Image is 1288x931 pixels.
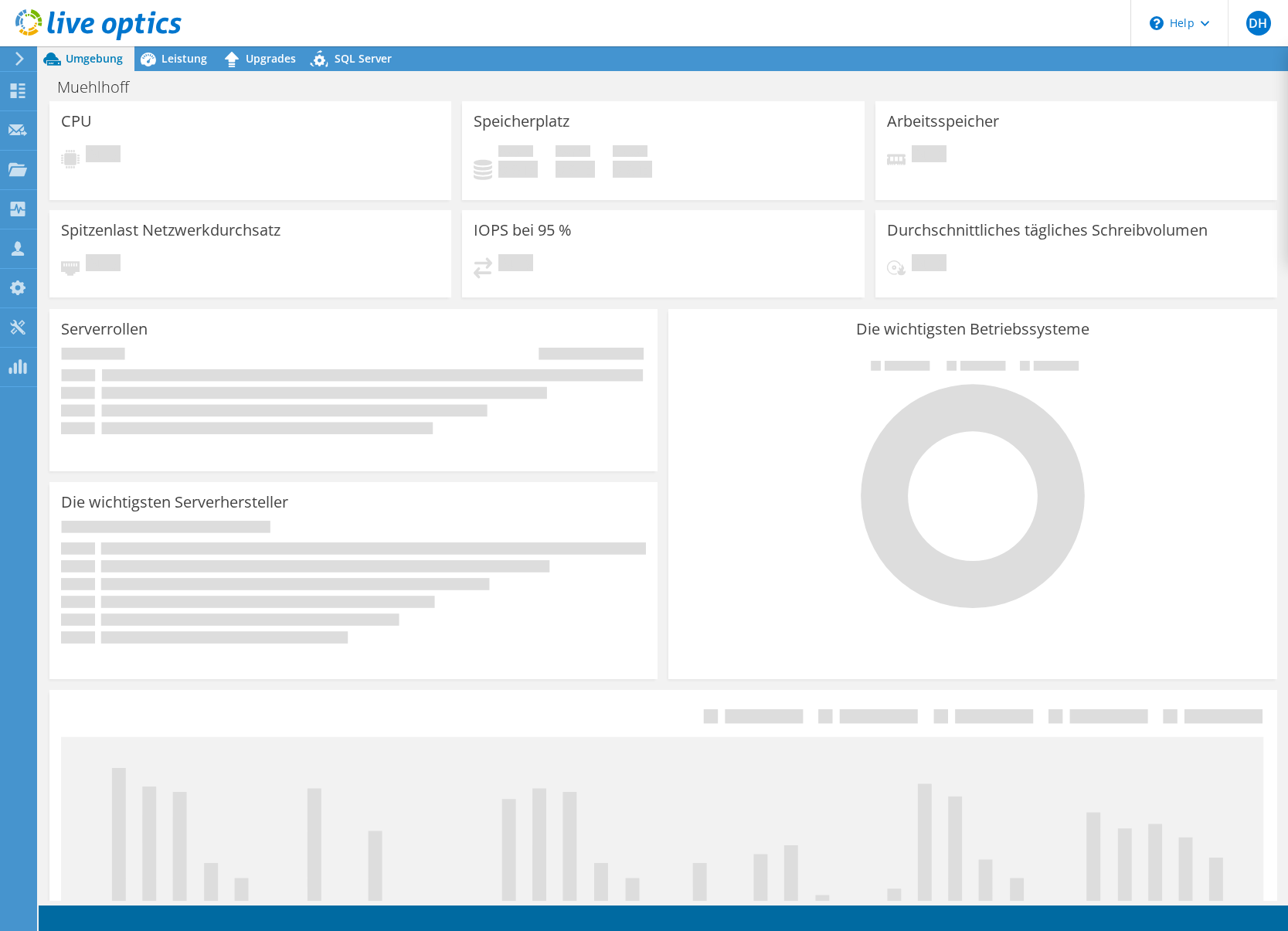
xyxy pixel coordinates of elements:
h3: Arbeitsspeicher [887,113,999,130]
h4: 0 GiB [556,161,595,178]
h1: Muehlhoff [50,79,153,96]
h3: Die wichtigsten Betriebssysteme [680,321,1265,338]
span: Ausstehend [86,145,121,166]
h4: 0 GiB [498,161,538,178]
h3: Speicherplatz [474,113,569,130]
h3: Die wichtigsten Serverhersteller [61,494,288,511]
h4: 0 GiB [613,161,652,178]
h3: IOPS bei 95 % [474,222,572,239]
span: Verfügbar [556,145,590,161]
span: Belegt [498,145,533,161]
svg: \n [1150,16,1164,30]
span: Ausstehend [912,145,946,166]
span: Ausstehend [86,254,121,275]
span: Insgesamt [613,145,647,161]
h3: Durchschnittliches tägliches Schreibvolumen [887,222,1208,239]
span: Leistung [161,51,207,66]
span: Ausstehend [912,254,946,275]
h3: Serverrollen [61,321,148,338]
h3: CPU [61,113,92,130]
span: Umgebung [66,51,123,66]
h3: Spitzenlast Netzwerkdurchsatz [61,222,280,239]
span: DH [1246,11,1271,36]
span: Ausstehend [498,254,533,275]
span: SQL Server [335,51,392,66]
span: Upgrades [246,51,296,66]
